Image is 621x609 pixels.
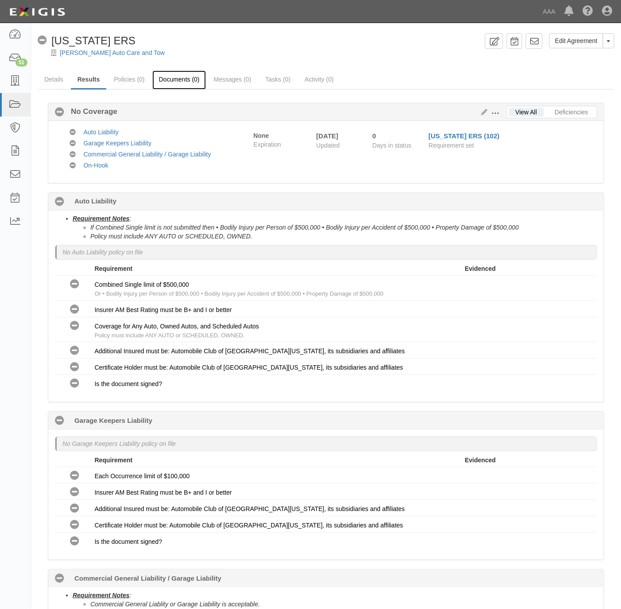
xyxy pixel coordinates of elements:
strong: Evidenced [465,457,496,464]
p: No Auto Liability policy on file [62,248,143,257]
span: Combined Single limit of $500,000 [95,281,189,288]
strong: Requirement [95,457,133,464]
i: No Coverage 0 days (since 09/22/2025) [55,197,64,207]
a: Garage Keepers Liability [84,140,151,147]
b: No Coverage [64,106,117,117]
i: Help Center - Complianz [582,6,593,17]
div: 51 [16,59,27,66]
i: No Coverage [70,129,76,136]
a: Edit Results [478,109,488,116]
strong: None [253,132,269,139]
a: AAA [539,3,560,20]
li: Commercial General Liablity or Garage Liability is acceptable. [90,600,597,609]
i: No Coverage 0 days (since 09/22/2025) [55,416,64,426]
span: Days in status [373,142,411,149]
a: Results [71,70,107,90]
li: : [73,214,597,241]
li: Policy must include ANY AUTO or SCHEDULED, OWNED. [90,232,597,241]
a: [PERSON_NAME] Auto Care and Tow [60,49,165,56]
span: Policy must include ANY AUTO or SCHEDULED, OWNED. [95,332,245,339]
span: [US_STATE] ERS [51,35,136,47]
div: California ERS [38,33,136,48]
img: logo-5460c22ac91f19d4615b14bd174203de0afe785f0fc80cf4dbbc73dc1793850b.png [7,4,68,20]
li: If Combined Single limit is not submitted then • Bodily Injury per Person of $500,000 • Bodily In... [90,223,597,232]
i: No Coverage 0 days (since 09/22/2025) [55,574,64,583]
span: Insurer AM Best Rating must be B+ and I or better [95,306,232,313]
div: [DATE] [316,131,359,141]
a: View All [509,108,544,117]
a: Edit Agreement [549,33,603,48]
a: Deficiencies [548,108,595,117]
span: Each Occurrence limit of $100,000 [95,472,190,480]
a: [US_STATE] ERS (102) [429,132,500,140]
span: Or • Bodily Injury per Person of $500,000 • Bodily Injury per Accident of $500,000 • Property Dam... [95,290,384,297]
i: No Coverage [70,152,76,158]
a: Auto Liability [84,129,119,136]
div: Since 09/22/2025 [373,131,422,141]
span: Coverage for Any Auto, Owned Autos, and Scheduled Autos [95,323,259,330]
i: No Coverage [70,488,79,497]
i: No Coverage [70,163,76,169]
i: No Coverage [70,504,79,513]
i: No Coverage [70,520,79,530]
p: No Garage Keepers Liability policy on file [62,439,176,448]
b: Commercial General Liability / Garage Liability [74,574,221,583]
b: Auto Liability [74,196,116,206]
u: Requirement Notes [73,592,129,599]
i: No Coverage [38,36,47,45]
span: Insurer AM Best Rating must be B+ and I or better [95,489,232,496]
a: Commercial General Liability / Garage Liability [84,151,211,158]
a: Policies (0) [107,70,151,88]
strong: Requirement [95,265,133,272]
i: No Coverage [70,141,76,147]
span: Additional Insured must be: Automobile Club of [GEOGRAPHIC_DATA][US_STATE], its subsidiaries and ... [95,505,405,512]
span: Updated [316,142,340,149]
span: Certificate Holder must be: Automobile Club of [GEOGRAPHIC_DATA][US_STATE], its subsidiaries and ... [95,522,404,529]
strong: Evidenced [465,265,496,272]
span: Is the document signed? [95,380,163,387]
i: No Coverage [70,471,79,480]
span: Certificate Holder must be: Automobile Club of [GEOGRAPHIC_DATA][US_STATE], its subsidiaries and ... [95,364,404,371]
i: No Coverage [70,379,79,388]
i: No Coverage [70,537,79,546]
span: Expiration [253,140,310,149]
i: No Coverage [70,321,79,331]
i: No Coverage [70,280,79,289]
i: No Coverage [70,305,79,314]
a: Documents (0) [152,70,206,90]
a: On-Hook [84,162,109,169]
i: No Coverage [70,346,79,355]
span: Additional Insured must be: Automobile Club of [GEOGRAPHIC_DATA][US_STATE], its subsidiaries and ... [95,347,405,355]
b: Garage Keepers Liability [74,416,152,425]
span: Requirement set [429,142,474,149]
i: No Coverage [70,363,79,372]
u: Requirement Notes [73,215,129,222]
a: Activity (0) [298,70,340,88]
a: Messages (0) [207,70,258,88]
i: No Coverage [55,108,64,117]
a: Details [38,70,70,88]
a: Tasks (0) [259,70,297,88]
span: Is the document signed? [95,538,163,545]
